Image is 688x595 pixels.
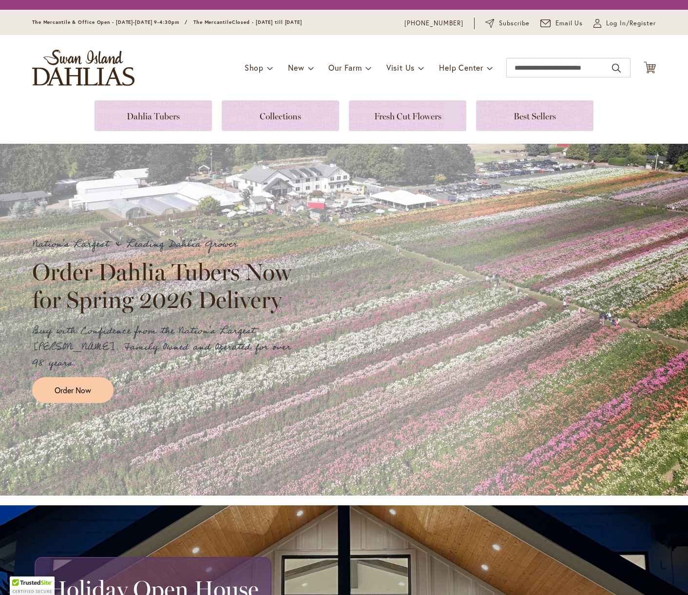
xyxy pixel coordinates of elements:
a: [PHONE_NUMBER] [404,19,463,28]
span: Closed - [DATE] till [DATE] [232,19,302,25]
span: Our Farm [328,62,362,73]
a: Order Now [32,377,114,403]
span: The Mercantile & Office Open - [DATE]-[DATE] 9-4:30pm / The Mercantile [32,19,232,25]
span: Log In/Register [606,19,656,28]
a: Subscribe [485,19,530,28]
p: Buy with Confidence from the Nation's Largest [PERSON_NAME]. Family Owned and Operated for over 9... [32,323,300,371]
span: Visit Us [386,62,415,73]
span: Order Now [55,384,91,396]
span: Email Us [555,19,583,28]
h2: Order Dahlia Tubers Now for Spring 2026 Delivery [32,258,300,313]
a: Email Us [540,19,583,28]
span: Shop [245,62,264,73]
a: Log In/Register [593,19,656,28]
a: store logo [32,50,134,86]
span: Help Center [439,62,483,73]
div: TrustedSite Certified [10,576,55,595]
button: Search [612,60,621,76]
span: New [288,62,304,73]
span: Subscribe [499,19,530,28]
p: Nation's Largest & Leading Dahlia Grower [32,236,300,252]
